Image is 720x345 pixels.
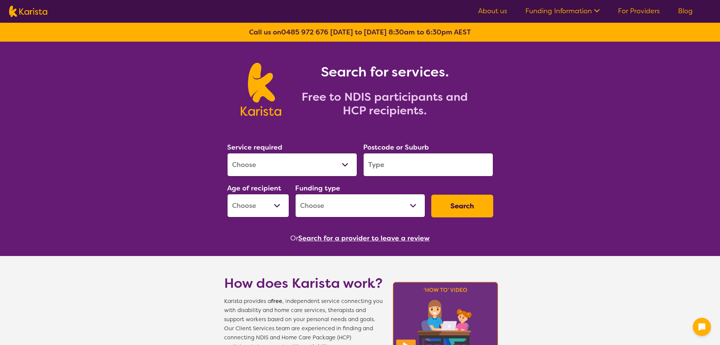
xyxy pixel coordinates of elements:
a: Blog [678,6,693,16]
h1: Search for services. [290,63,479,81]
input: Type [363,153,493,176]
a: 0485 972 676 [281,28,328,37]
img: Karista logo [241,63,281,116]
a: For Providers [618,6,660,16]
b: free [271,298,282,305]
label: Service required [227,143,282,152]
a: Funding Information [525,6,600,16]
label: Funding type [295,184,340,193]
label: Age of recipient [227,184,281,193]
a: About us [478,6,507,16]
b: Call us on [DATE] to [DATE] 8:30am to 6:30pm AEST [249,28,471,37]
img: Karista logo [9,6,47,17]
button: Search [431,195,493,217]
h2: Free to NDIS participants and HCP recipients. [290,90,479,117]
h1: How does Karista work? [224,274,383,292]
label: Postcode or Suburb [363,143,429,152]
span: Or [290,233,298,244]
button: Search for a provider to leave a review [298,233,430,244]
